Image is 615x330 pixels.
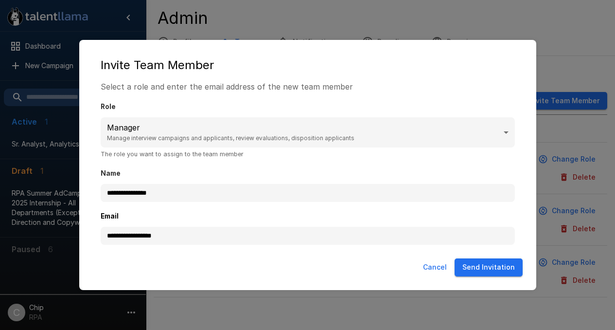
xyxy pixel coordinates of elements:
[101,149,515,159] p: The role you want to assign to the team member
[107,122,502,133] p: Manager
[107,133,502,143] span: Manage interview campaigns and applicants, review evaluations, disposition applicants
[101,102,515,112] label: Role
[101,81,515,92] p: Select a role and enter the email address of the new team member
[419,258,451,276] button: Cancel
[89,50,527,81] h2: Invite Team Member
[101,169,515,179] label: Name
[101,212,515,221] label: Email
[455,258,523,276] button: Send Invitation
